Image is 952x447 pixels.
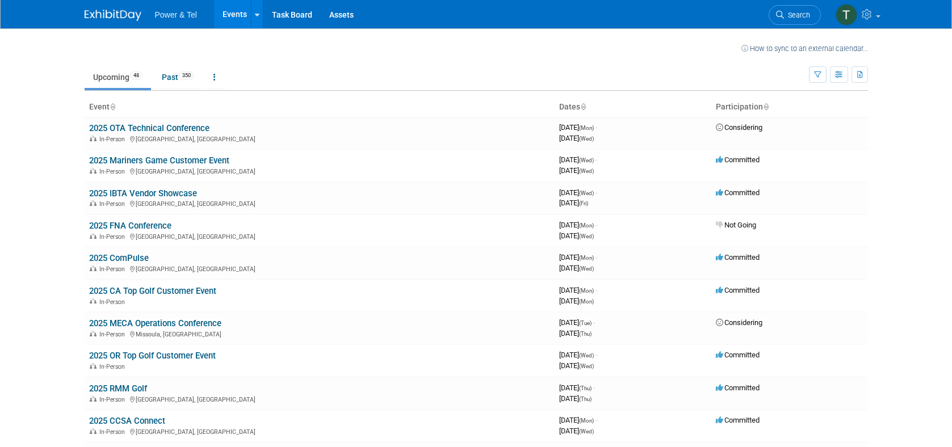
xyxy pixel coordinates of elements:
span: [DATE] [559,264,594,272]
div: [GEOGRAPHIC_DATA], [GEOGRAPHIC_DATA] [89,166,550,175]
div: [GEOGRAPHIC_DATA], [GEOGRAPHIC_DATA] [89,231,550,241]
img: In-Person Event [90,331,97,336]
a: 2025 CA Top Golf Customer Event [89,286,216,296]
span: In-Person [99,331,128,338]
span: In-Person [99,265,128,273]
span: In-Person [99,168,128,175]
span: - [593,318,595,327]
span: (Mon) [579,125,594,131]
span: [DATE] [559,427,594,435]
img: In-Person Event [90,200,97,206]
span: Committed [716,253,760,262]
a: 2025 OR Top Golf Customer Event [89,351,216,361]
a: How to sync to an external calendar... [741,44,868,53]
img: In-Person Event [90,136,97,141]
span: [DATE] [559,166,594,175]
span: [DATE] [559,394,592,403]
span: In-Person [99,233,128,241]
a: Sort by Start Date [580,102,586,111]
span: [DATE] [559,231,594,240]
span: (Fri) [579,200,588,206]
span: In-Person [99,396,128,403]
span: (Mon) [579,222,594,229]
div: [GEOGRAPHIC_DATA], [GEOGRAPHIC_DATA] [89,264,550,273]
span: (Wed) [579,136,594,142]
th: Dates [555,98,711,117]
span: [DATE] [559,155,597,164]
span: (Mon) [579,288,594,294]
span: (Wed) [579,428,594,435]
span: In-Person [99,136,128,143]
span: Considering [716,123,762,132]
span: (Thu) [579,385,592,391]
span: [DATE] [559,286,597,294]
a: 2025 Mariners Game Customer Event [89,155,229,166]
a: Sort by Event Name [110,102,115,111]
span: - [595,188,597,197]
span: Committed [716,188,760,197]
span: [DATE] [559,221,597,229]
a: 2025 CCSA Connect [89,416,165,426]
span: Committed [716,383,760,392]
span: [DATE] [559,253,597,262]
span: (Wed) [579,157,594,163]
a: 2025 MECA Operations Conference [89,318,221,328]
span: (Wed) [579,168,594,174]
span: - [595,416,597,424]
img: Tammy Pilkington [836,4,857,26]
img: In-Person Event [90,168,97,174]
span: Committed [716,286,760,294]
span: [DATE] [559,416,597,424]
span: [DATE] [559,329,592,338]
img: In-Person Event [90,363,97,369]
div: Missoula, [GEOGRAPHIC_DATA] [89,329,550,338]
div: [GEOGRAPHIC_DATA], [GEOGRAPHIC_DATA] [89,427,550,436]
span: [DATE] [559,123,597,132]
span: [DATE] [559,188,597,197]
span: (Wed) [579,190,594,196]
span: In-Person [99,298,128,306]
a: 2025 IBTA Vendor Showcase [89,188,197,199]
a: 2025 ComPulse [89,253,149,263]
span: - [595,155,597,164]
span: (Mon) [579,255,594,261]
div: [GEOGRAPHIC_DATA], [GEOGRAPHIC_DATA] [89,199,550,208]
img: In-Person Event [90,298,97,304]
span: Search [784,11,810,19]
a: Sort by Participation Type [763,102,769,111]
span: In-Person [99,428,128,436]
span: (Wed) [579,352,594,359]
span: [DATE] [559,199,588,207]
img: ExhibitDay [85,10,141,21]
span: - [595,286,597,294]
span: [DATE] [559,383,595,392]
span: Committed [716,416,760,424]
span: - [595,221,597,229]
span: Power & Tel [155,10,197,19]
span: (Wed) [579,265,594,272]
span: - [595,123,597,132]
span: Considering [716,318,762,327]
a: 2025 RMM Golf [89,383,147,394]
span: (Mon) [579,418,594,424]
span: (Wed) [579,233,594,239]
span: Not Going [716,221,756,229]
th: Event [85,98,555,117]
span: In-Person [99,363,128,370]
span: [DATE] [559,361,594,370]
span: In-Person [99,200,128,208]
span: [DATE] [559,297,594,305]
span: - [595,253,597,262]
span: 350 [179,71,194,80]
div: [GEOGRAPHIC_DATA], [GEOGRAPHIC_DATA] [89,394,550,403]
span: (Thu) [579,331,592,337]
span: [DATE] [559,318,595,327]
a: Past350 [153,66,203,88]
span: [DATE] [559,134,594,142]
span: (Mon) [579,298,594,305]
span: (Wed) [579,363,594,369]
a: Upcoming48 [85,66,151,88]
span: Committed [716,351,760,359]
img: In-Person Event [90,265,97,271]
a: 2025 OTA Technical Conference [89,123,209,133]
